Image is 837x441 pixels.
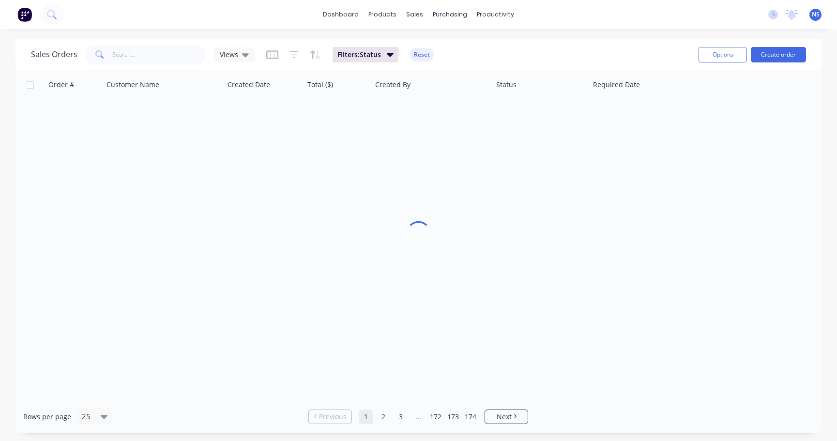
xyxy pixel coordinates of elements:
[304,410,532,424] ul: Pagination
[17,7,32,22] img: Factory
[107,80,159,90] div: Customer Name
[446,410,460,424] a: Page 173
[31,50,77,59] h1: Sales Orders
[337,50,381,60] span: Filters: Status
[228,80,270,90] div: Created Date
[220,49,238,60] span: Views
[411,410,426,424] a: Jump forward
[463,410,478,424] a: Page 174
[23,412,71,422] span: Rows per page
[699,47,747,62] button: Options
[375,80,411,90] div: Created By
[112,45,207,64] input: Search...
[318,7,364,22] a: dashboard
[751,47,806,62] button: Create order
[428,410,443,424] a: Page 172
[319,412,347,422] span: Previous
[394,410,408,424] a: Page 3
[496,80,517,90] div: Status
[359,410,373,424] a: Page 1 is your current page
[401,7,428,22] div: sales
[472,7,519,22] div: productivity
[48,80,74,90] div: Order #
[593,80,640,90] div: Required Date
[485,412,528,422] a: Next page
[812,10,820,19] span: NS
[364,7,401,22] div: products
[309,412,351,422] a: Previous page
[333,47,398,62] button: Filters:Status
[428,7,472,22] div: purchasing
[376,410,391,424] a: Page 2
[410,48,434,61] button: Reset
[307,80,333,90] div: Total ($)
[497,412,512,422] span: Next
